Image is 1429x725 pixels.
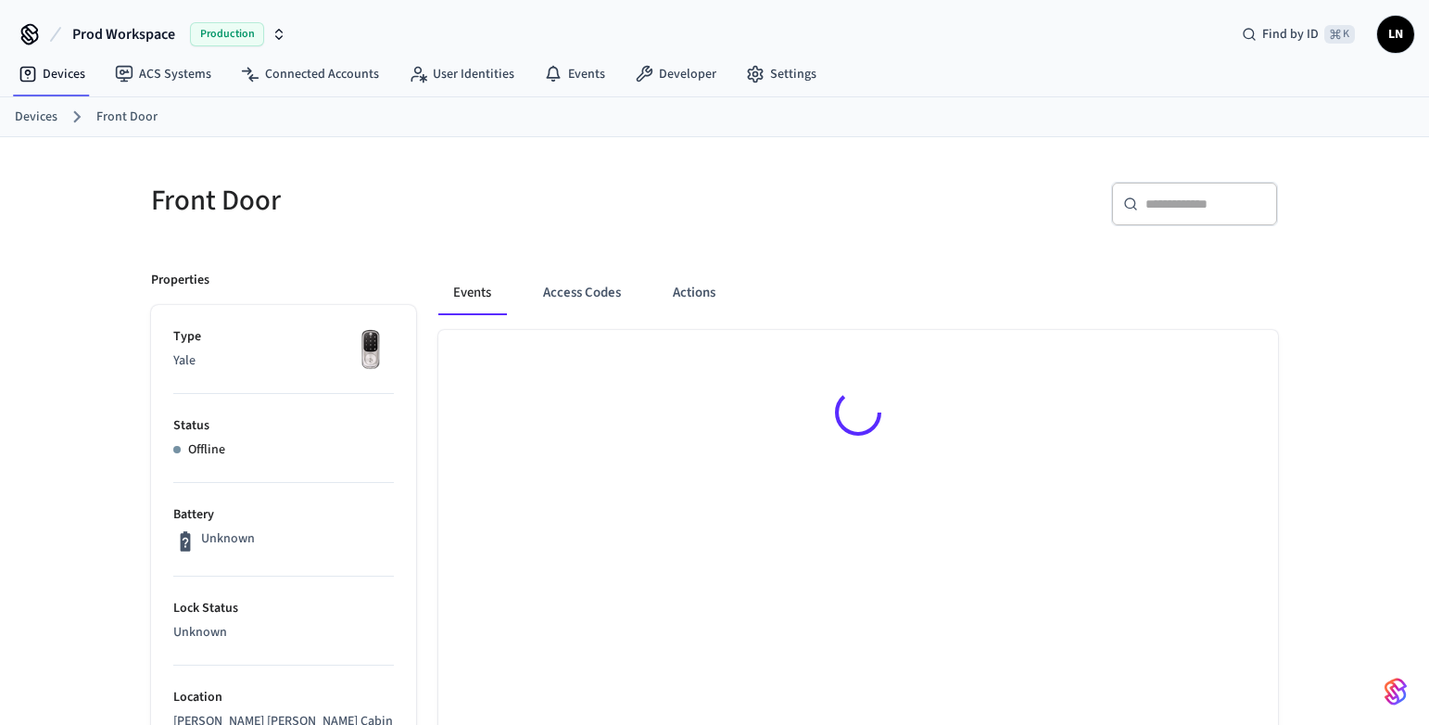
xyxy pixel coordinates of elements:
[100,57,226,91] a: ACS Systems
[529,57,620,91] a: Events
[173,623,394,642] p: Unknown
[528,271,636,315] button: Access Codes
[173,416,394,436] p: Status
[173,327,394,347] p: Type
[173,505,394,525] p: Battery
[96,108,158,127] a: Front Door
[188,440,225,460] p: Offline
[731,57,831,91] a: Settings
[173,599,394,618] p: Lock Status
[1227,18,1370,51] div: Find by ID⌘ K
[658,271,730,315] button: Actions
[4,57,100,91] a: Devices
[1379,18,1412,51] span: LN
[151,271,209,290] p: Properties
[72,23,175,45] span: Prod Workspace
[1385,677,1407,706] img: SeamLogoGradient.69752ec5.svg
[173,688,394,707] p: Location
[1262,25,1319,44] span: Find by ID
[438,271,506,315] button: Events
[226,57,394,91] a: Connected Accounts
[394,57,529,91] a: User Identities
[438,271,1278,315] div: ant example
[348,327,394,374] img: Yale Assure Touchscreen Wifi Smart Lock, Satin Nickel, Front
[201,529,255,549] p: Unknown
[1377,16,1414,53] button: LN
[190,22,264,46] span: Production
[620,57,731,91] a: Developer
[1324,25,1355,44] span: ⌘ K
[151,182,703,220] h5: Front Door
[173,351,394,371] p: Yale
[15,108,57,127] a: Devices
